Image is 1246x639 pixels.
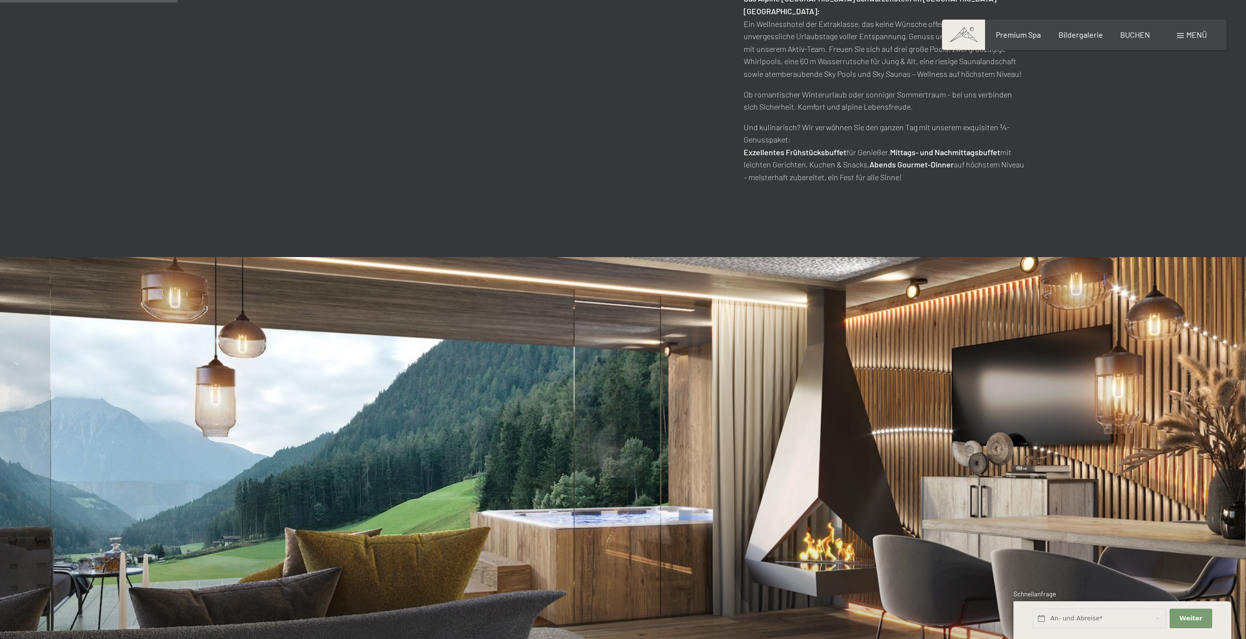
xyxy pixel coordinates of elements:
strong: Mittags- und Nachmittagsbuffet [890,147,1000,157]
a: Bildergalerie [1058,30,1103,39]
button: Weiter [1170,609,1212,629]
span: Schnellanfrage [1013,590,1056,598]
strong: Abends Gourmet-Dinner [870,160,954,169]
p: Ob romantischer Winterurlaub oder sonniger Sommertraum – bei uns verbinden sich Sicherheit, Komfo... [744,88,1025,113]
strong: Exzellentes Frühstücksbuffet [744,147,846,157]
p: Und kulinarisch? Wir verwöhnen Sie den ganzen Tag mit unserem exquisiten ¾-Genusspaket: für Genie... [744,121,1025,184]
span: Menü [1186,30,1207,39]
a: BUCHEN [1120,30,1150,39]
span: Weiter [1179,614,1202,623]
a: Premium Spa [996,30,1041,39]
